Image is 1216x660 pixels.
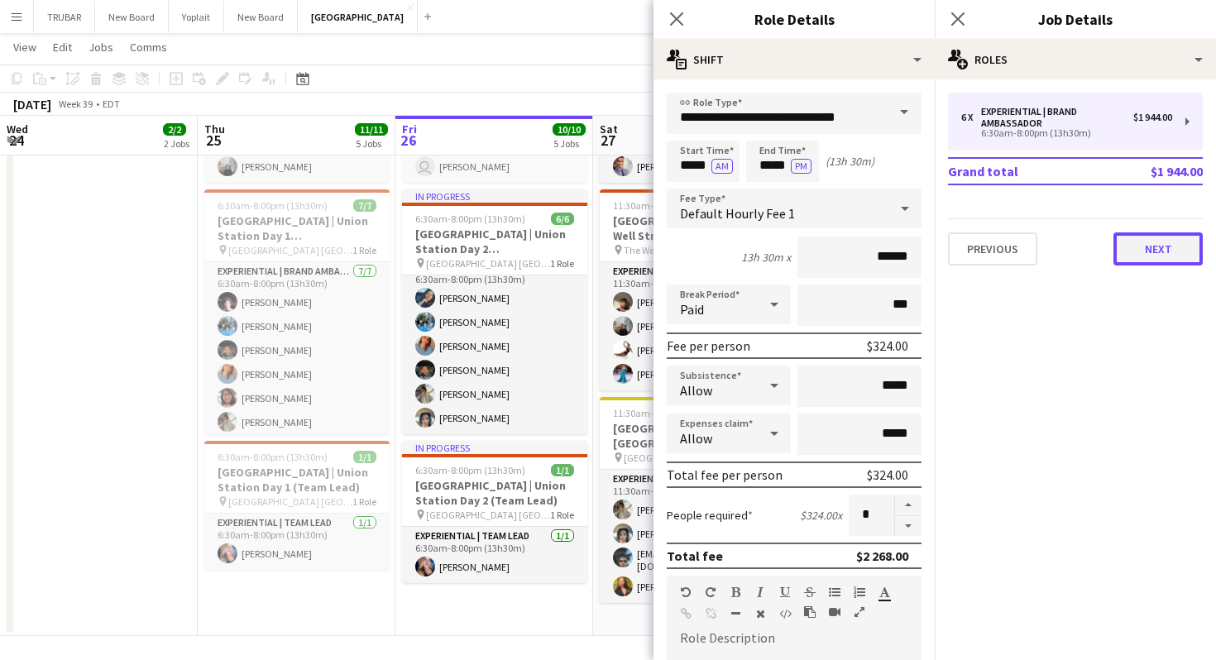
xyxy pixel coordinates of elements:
a: View [7,36,43,58]
span: 1 Role [352,495,376,508]
button: PM [791,159,811,174]
td: Grand total [948,158,1099,184]
button: Underline [779,586,791,599]
app-card-role: Experiential | Brand Ambassador7/76:30am-8:00pm (13h30m)[PERSON_NAME][PERSON_NAME][PERSON_NAME][P... [204,262,390,462]
span: [GEOGRAPHIC_DATA] [GEOGRAPHIC_DATA] [228,244,352,256]
span: 6:30am-8:00pm (13h30m) [218,451,328,463]
button: Italic [754,586,766,599]
div: Roles [935,40,1216,79]
span: Jobs [89,40,113,55]
h3: [GEOGRAPHIC_DATA] | The Well Street Team | Day 3 (Brand Ambassadors) [600,213,785,243]
div: Total fee [667,548,723,564]
button: New Board [224,1,298,33]
div: $324.00 x [800,508,842,523]
div: 6:30am-8:00pm (13h30m) [961,129,1172,137]
button: Increase [895,495,922,516]
div: $2 268.00 [856,548,908,564]
td: $1 944.00 [1099,158,1203,184]
span: 7/7 [353,199,376,212]
span: 10/10 [553,123,586,136]
h3: [GEOGRAPHIC_DATA] | [GEOGRAPHIC_DATA] Team | Day 3 (Brand Ambassadors) [600,421,785,451]
div: Fee per person [667,337,750,354]
app-job-card: 6:30am-8:00pm (13h30m)1/1[GEOGRAPHIC_DATA] | Union Station Day 1 (Team Lead) [GEOGRAPHIC_DATA] [G... [204,441,390,570]
button: Yoplait [169,1,224,33]
div: 5 Jobs [356,137,387,150]
span: 27 [597,131,618,150]
label: People required [667,508,753,523]
span: Fri [402,122,417,136]
span: Comms [130,40,167,55]
div: Total fee per person [667,466,783,483]
div: 13h 30m x [741,250,791,265]
span: 6/6 [551,213,574,225]
button: New Board [95,1,169,33]
div: In progress6:30am-8:00pm (13h30m)1/1[GEOGRAPHIC_DATA] | Union Station Day 2 (Team Lead) [GEOGRAPH... [402,441,587,583]
a: Comms [123,36,174,58]
span: 26 [400,131,417,150]
div: [DATE] [13,96,51,112]
app-job-card: 11:30am-4:30pm (5h)4/4[GEOGRAPHIC_DATA] | The Well Street Team | Day 3 (Brand Ambassadors) The We... [600,189,785,390]
span: 6:30am-8:00pm (13h30m) [415,464,525,476]
app-job-card: 11:30am-4:30pm (5h)4/4[GEOGRAPHIC_DATA] | [GEOGRAPHIC_DATA] Team | Day 3 (Brand Ambassadors) [GEO... [600,397,785,603]
span: 6:30am-8:00pm (13h30m) [415,213,525,225]
app-card-role: Experiential | Team Lead1/16:30am-8:00pm (13h30m)[PERSON_NAME] [402,527,587,583]
span: [GEOGRAPHIC_DATA] [GEOGRAPHIC_DATA] [228,495,352,508]
span: 11:30am-4:30pm (5h) [613,199,704,212]
button: Fullscreen [854,605,865,619]
span: 11:30am-4:30pm (5h) [613,407,704,419]
span: View [13,40,36,55]
button: Previous [948,232,1037,265]
app-job-card: In progress6:30am-8:00pm (13h30m)6/6[GEOGRAPHIC_DATA] | Union Station Day 2 ([GEOGRAPHIC_DATA] Am... [402,189,587,434]
button: Bold [730,586,741,599]
span: 2/2 [163,123,186,136]
span: Default Hourly Fee 1 [680,205,795,222]
div: $1 944.00 [1133,112,1172,123]
span: 24 [4,131,28,150]
button: Ordered List [854,586,865,599]
div: $324.00 [867,337,908,354]
div: Experiential | Brand Ambassador [981,106,1133,129]
h3: Role Details [653,8,935,30]
button: Paste as plain text [804,605,816,619]
div: 2 Jobs [164,137,189,150]
span: 11/11 [355,123,388,136]
span: Wed [7,122,28,136]
span: Edit [53,40,72,55]
span: [GEOGRAPHIC_DATA] [624,452,715,464]
div: In progress [402,441,587,454]
span: 1 Role [352,244,376,256]
div: EDT [103,98,120,110]
div: 6 x [961,112,981,123]
button: Undo [680,586,692,599]
span: [GEOGRAPHIC_DATA] [GEOGRAPHIC_DATA] [426,509,550,521]
button: HTML Code [779,607,791,620]
span: 1/1 [551,464,574,476]
span: Week 39 [55,98,96,110]
button: Insert video [829,605,840,619]
app-card-role: Experiential | Brand Ambassador4/411:30am-4:30pm (5h)[PERSON_NAME][PERSON_NAME][EMAIL_ADDRESS][DO... [600,470,785,603]
app-card-role: Experiential | Brand Ambassador6/66:30am-8:00pm (13h30m)[PERSON_NAME][PERSON_NAME][PERSON_NAME][P... [402,258,587,434]
div: In progress [402,189,587,203]
span: Paid [680,301,704,318]
button: Decrease [895,516,922,537]
span: The Well [624,244,659,256]
span: 1 Role [550,509,574,521]
div: Shift [653,40,935,79]
span: Allow [680,382,712,399]
h3: [GEOGRAPHIC_DATA] | Union Station Day 2 (Team Lead) [402,478,587,508]
span: [GEOGRAPHIC_DATA] [GEOGRAPHIC_DATA] [426,257,550,270]
button: Redo [705,586,716,599]
button: TRUBAR [34,1,95,33]
button: Clear Formatting [754,607,766,620]
div: $324.00 [867,466,908,483]
span: 25 [202,131,225,150]
app-job-card: 6:30am-8:00pm (13h30m)7/7[GEOGRAPHIC_DATA] | Union Station Day 1 ([GEOGRAPHIC_DATA] Ambassasdors)... [204,189,390,434]
button: Next [1113,232,1203,265]
h3: [GEOGRAPHIC_DATA] | Union Station Day 2 ([GEOGRAPHIC_DATA] Ambassasdors) [402,227,587,256]
span: Thu [204,122,225,136]
h3: [GEOGRAPHIC_DATA] | Union Station Day 1 ([GEOGRAPHIC_DATA] Ambassasdors) [204,213,390,243]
